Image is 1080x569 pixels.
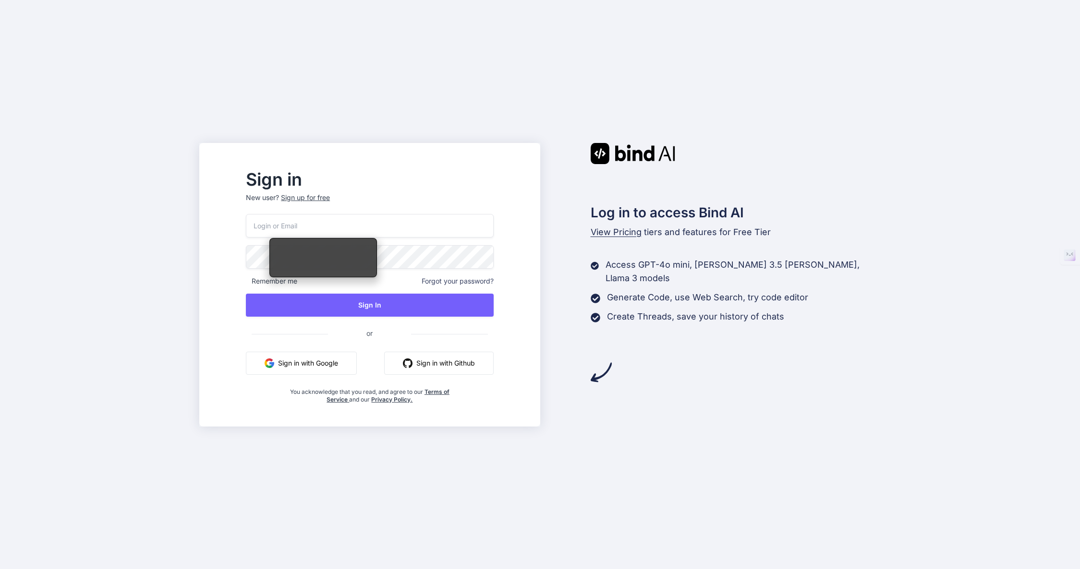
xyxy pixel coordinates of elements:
a: Privacy Policy. [371,396,413,403]
span: Remember me [246,276,297,286]
p: Generate Code, use Web Search, try code editor [607,291,808,304]
h2: Sign in [246,172,493,187]
div: You acknowledge that you read, and agree to our and our [287,382,452,403]
button: Sign In [246,294,493,317]
h2: Log in to access Bind AI [591,202,881,223]
input: Login or Email [246,214,493,237]
img: arrow [591,362,612,383]
span: Forgot your password? [422,276,494,286]
img: google [265,358,274,368]
button: Sign in with Github [384,352,494,375]
img: Bind AI logo [591,143,675,164]
button: Sign in with Google [246,352,357,375]
div: Sign up for free [281,193,330,202]
span: or [328,321,411,345]
p: New user? [246,193,493,214]
img: github [403,358,413,368]
a: Terms of Service [327,388,449,403]
span: View Pricing [591,227,642,237]
p: Access GPT-4o mini, [PERSON_NAME] 3.5 [PERSON_NAME], Llama 3 models [606,258,881,285]
p: tiers and features for Free Tier [591,225,881,239]
p: Create Threads, save your history of chats [607,310,784,323]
